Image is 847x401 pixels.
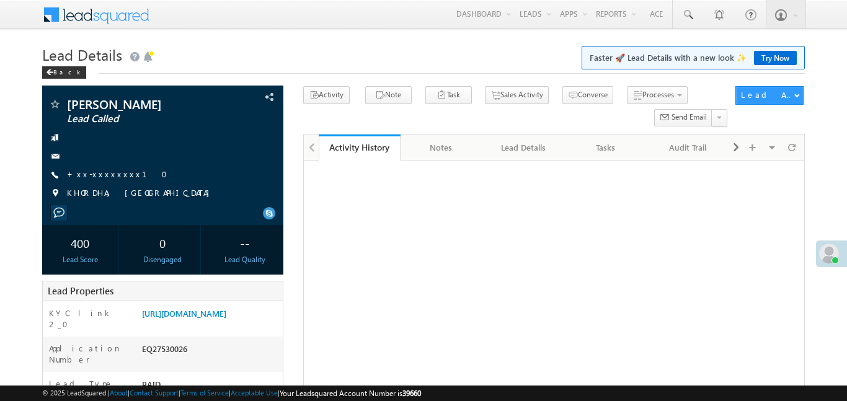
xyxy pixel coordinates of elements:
div: Activity History [328,141,391,153]
a: Tasks [565,134,647,161]
div: Notes [410,140,471,155]
div: Back [42,66,86,79]
span: 39660 [402,389,421,398]
a: Acceptable Use [231,389,278,397]
span: Faster 🚀 Lead Details with a new look ✨ [590,51,797,64]
div: Disengaged [128,254,197,265]
a: Back [42,66,92,76]
a: Lead Details [483,134,565,161]
span: Lead Called [67,113,216,125]
span: [PERSON_NAME] [67,98,216,110]
a: Try Now [754,51,797,65]
span: Send Email [672,112,707,123]
a: Activity History [319,134,401,161]
label: Application Number [49,343,130,365]
button: Task [425,86,472,104]
span: Lead Properties [48,284,113,297]
div: Lead Details [493,140,554,155]
a: Notes [401,134,482,161]
button: Sales Activity [485,86,549,104]
button: Converse [562,86,613,104]
a: Terms of Service [180,389,229,397]
a: [URL][DOMAIN_NAME] [142,308,226,319]
div: 0 [128,231,197,254]
button: Send Email [654,109,712,127]
div: Tasks [575,140,636,155]
a: About [110,389,128,397]
button: Processes [627,86,688,104]
a: Contact Support [130,389,179,397]
span: © 2025 LeadSquared | | | | | [42,387,421,399]
button: Note [365,86,412,104]
span: Your Leadsquared Account Number is [280,389,421,398]
label: Lead Type [49,378,113,389]
a: Audit Trail [647,134,729,161]
label: KYC link 2_0 [49,307,130,330]
span: Processes [642,90,674,99]
div: PAID [139,378,283,395]
div: Audit Trail [657,140,717,155]
div: Lead Score [45,254,115,265]
button: Activity [303,86,350,104]
button: Lead Actions [735,86,804,105]
span: Lead Details [42,45,122,64]
a: +xx-xxxxxxxx10 [67,169,175,179]
div: -- [210,231,280,254]
div: EQ27530026 [139,343,283,360]
div: Lead Actions [741,89,794,100]
div: Lead Quality [210,254,280,265]
div: 400 [45,231,115,254]
span: KHORDHA, [GEOGRAPHIC_DATA] [67,187,216,200]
